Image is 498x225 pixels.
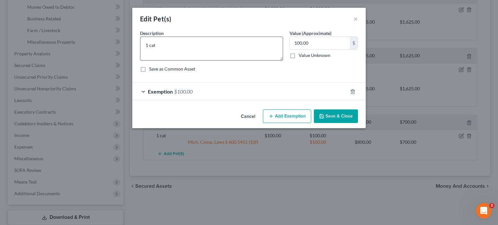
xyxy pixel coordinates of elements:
input: 0.00 [290,37,350,49]
button: Cancel [236,110,260,123]
label: Value Unknown [299,52,330,59]
button: × [353,15,358,23]
label: Save as Common Asset [149,66,195,72]
span: Exemption [148,88,173,95]
span: Description [140,30,164,36]
span: 2 [489,203,494,208]
button: Add Exemption [263,109,311,123]
button: Save & Close [314,109,358,123]
iframe: Intercom live chat [476,203,492,219]
label: Value (Approximate) [290,30,331,37]
div: $ [350,37,358,49]
span: $100.00 [174,88,193,95]
div: Edit Pet(s) [140,14,171,23]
